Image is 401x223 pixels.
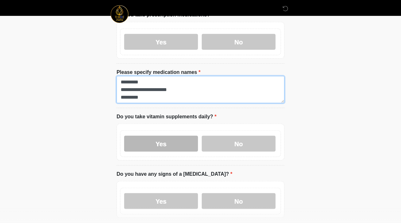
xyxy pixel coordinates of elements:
[117,170,232,178] label: Do you have any signs of a [MEDICAL_DATA]?
[110,5,129,23] img: Thrive Infusions & MedSpa Logo
[124,193,198,209] label: Yes
[117,69,200,76] label: Please specify medication names
[124,136,198,152] label: Yes
[202,193,276,209] label: No
[202,34,276,50] label: No
[202,136,276,152] label: No
[117,113,217,121] label: Do you take vitamin supplements daily?
[124,34,198,50] label: Yes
